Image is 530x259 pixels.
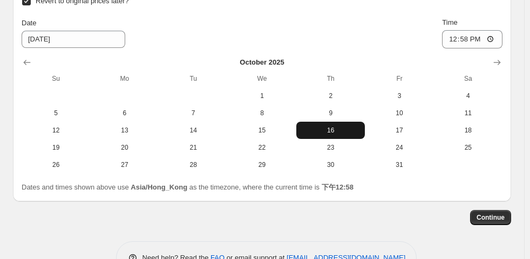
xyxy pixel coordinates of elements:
[228,87,296,104] button: Wednesday October 1 2025
[26,126,86,135] span: 12
[442,30,502,48] input: 12:00
[296,87,365,104] button: Thursday October 2 2025
[434,139,502,156] button: Saturday October 25 2025
[22,19,36,27] span: Date
[159,139,228,156] button: Tuesday October 21 2025
[94,74,154,83] span: Mo
[26,109,86,117] span: 5
[438,126,498,135] span: 18
[22,139,90,156] button: Sunday October 19 2025
[164,74,223,83] span: Tu
[159,156,228,173] button: Tuesday October 28 2025
[301,74,361,83] span: Th
[301,109,361,117] span: 9
[22,31,125,48] input: 9/17/2025
[159,104,228,122] button: Tuesday October 7 2025
[365,87,433,104] button: Friday October 3 2025
[301,126,361,135] span: 16
[296,70,365,87] th: Thursday
[301,160,361,169] span: 30
[228,156,296,173] button: Wednesday October 29 2025
[365,156,433,173] button: Friday October 31 2025
[26,74,86,83] span: Su
[301,92,361,100] span: 2
[369,109,429,117] span: 10
[228,70,296,87] th: Wednesday
[232,160,292,169] span: 29
[94,109,154,117] span: 6
[438,109,498,117] span: 11
[232,109,292,117] span: 8
[90,156,159,173] button: Monday October 27 2025
[296,139,365,156] button: Thursday October 23 2025
[90,139,159,156] button: Monday October 20 2025
[94,143,154,152] span: 20
[131,183,187,191] b: Asia/Hong_Kong
[434,70,502,87] th: Saturday
[369,74,429,83] span: Fr
[365,104,433,122] button: Friday October 10 2025
[369,126,429,135] span: 17
[296,122,365,139] button: Thursday October 16 2025
[228,139,296,156] button: Wednesday October 22 2025
[228,104,296,122] button: Wednesday October 8 2025
[164,143,223,152] span: 21
[22,104,90,122] button: Sunday October 5 2025
[438,92,498,100] span: 4
[22,156,90,173] button: Sunday October 26 2025
[90,104,159,122] button: Monday October 6 2025
[232,126,292,135] span: 15
[322,183,354,191] b: 下午12:58
[296,156,365,173] button: Thursday October 30 2025
[94,126,154,135] span: 13
[365,139,433,156] button: Friday October 24 2025
[90,122,159,139] button: Monday October 13 2025
[26,143,86,152] span: 19
[434,122,502,139] button: Saturday October 18 2025
[164,126,223,135] span: 14
[159,122,228,139] button: Tuesday October 14 2025
[159,70,228,87] th: Tuesday
[296,104,365,122] button: Thursday October 9 2025
[490,55,505,70] button: Show next month, November 2025
[90,70,159,87] th: Monday
[301,143,361,152] span: 23
[369,160,429,169] span: 31
[22,122,90,139] button: Sunday October 12 2025
[365,70,433,87] th: Friday
[477,213,505,222] span: Continue
[22,183,354,191] span: Dates and times shown above use as the timezone, where the current time is
[438,143,498,152] span: 25
[26,160,86,169] span: 26
[232,74,292,83] span: We
[365,122,433,139] button: Friday October 17 2025
[232,92,292,100] span: 1
[164,160,223,169] span: 28
[164,109,223,117] span: 7
[19,55,35,70] button: Show previous month, September 2025
[434,104,502,122] button: Saturday October 11 2025
[438,74,498,83] span: Sa
[94,160,154,169] span: 27
[228,122,296,139] button: Wednesday October 15 2025
[22,70,90,87] th: Sunday
[434,87,502,104] button: Saturday October 4 2025
[369,92,429,100] span: 3
[470,210,511,225] button: Continue
[232,143,292,152] span: 22
[369,143,429,152] span: 24
[442,18,457,26] span: Time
